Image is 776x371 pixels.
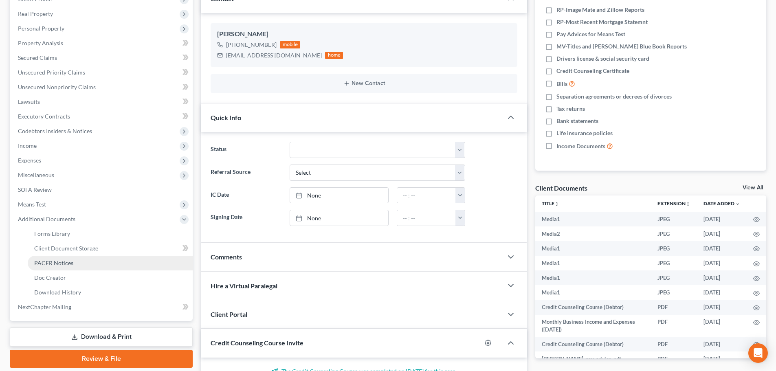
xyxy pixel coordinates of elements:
td: Credit Counseling Course (Debtor) [535,337,651,351]
span: Means Test [18,201,46,208]
td: PDF [651,315,697,337]
span: Credit Counseling Course Invite [211,339,303,347]
a: SOFA Review [11,182,193,197]
td: Media1 [535,212,651,226]
td: Media1 [535,270,651,285]
a: PACER Notices [28,256,193,270]
a: Doc Creator [28,270,193,285]
span: NextChapter Mailing [18,303,71,310]
a: View All [743,185,763,191]
span: Download History [34,289,81,296]
span: Unsecured Priority Claims [18,69,85,76]
a: Forms Library [28,226,193,241]
td: PDF [651,337,697,351]
label: Signing Date [207,210,285,226]
span: Bills [556,80,567,88]
td: Media2 [535,226,651,241]
td: JPEG [651,241,697,256]
td: [DATE] [697,351,747,366]
a: Titleunfold_more [542,200,559,206]
span: RP-Image Mate and Zillow Reports [556,6,644,14]
a: Secured Claims [11,50,193,65]
td: Media1 [535,256,651,270]
td: Monthly Business Income and Expenses ([DATE]) [535,315,651,337]
td: [PERSON_NAME]-pay-advice-pdf [535,351,651,366]
span: Additional Documents [18,215,75,222]
span: Miscellaneous [18,171,54,178]
td: Credit Counseling Course (Debtor) [535,300,651,314]
span: Real Property [18,10,53,17]
td: JPEG [651,212,697,226]
span: MV-Titles and [PERSON_NAME] Blue Book Reports [556,42,687,50]
span: Doc Creator [34,274,66,281]
span: PACER Notices [34,259,73,266]
label: IC Date [207,187,285,204]
span: Credit Counseling Certificate [556,67,629,75]
span: Secured Claims [18,54,57,61]
td: [DATE] [697,270,747,285]
td: [DATE] [697,300,747,314]
td: JPEG [651,256,697,270]
span: Income Documents [556,142,605,150]
span: Codebtors Insiders & Notices [18,127,92,134]
a: Download & Print [10,327,193,347]
div: Client Documents [535,184,587,192]
input: -- : -- [397,210,456,226]
span: SOFA Review [18,186,52,193]
input: -- : -- [397,188,456,203]
span: RP-Most Recent Mortgage Statemnt [556,18,648,26]
span: Drivers license & social security card [556,55,649,63]
a: Date Added expand_more [703,200,740,206]
td: Media1 [535,241,651,256]
a: Review & File [10,350,193,368]
span: Comments [211,253,242,261]
button: New Contact [217,80,511,87]
span: Separation agreements or decrees of divorces [556,92,672,101]
span: Hire a Virtual Paralegal [211,282,277,290]
div: [EMAIL_ADDRESS][DOMAIN_NAME] [226,51,322,59]
span: Forms Library [34,230,70,237]
td: [DATE] [697,337,747,351]
td: PDF [651,300,697,314]
span: Lawsuits [18,98,40,105]
span: Unsecured Nonpriority Claims [18,83,96,90]
div: Open Intercom Messenger [748,343,768,363]
td: [DATE] [697,212,747,226]
td: [DATE] [697,256,747,270]
span: Property Analysis [18,40,63,46]
label: Status [207,142,285,158]
div: home [325,52,343,59]
a: Lawsuits [11,94,193,109]
div: [PHONE_NUMBER] [226,41,277,49]
span: Bank statements [556,117,598,125]
span: Client Portal [211,310,247,318]
i: unfold_more [554,202,559,206]
td: PDF [651,351,697,366]
span: Pay Advices for Means Test [556,30,625,38]
a: None [290,188,388,203]
span: Client Document Storage [34,245,98,252]
a: None [290,210,388,226]
td: JPEG [651,270,697,285]
i: expand_more [735,202,740,206]
a: Executory Contracts [11,109,193,124]
a: Unsecured Nonpriority Claims [11,80,193,94]
td: [DATE] [697,285,747,300]
span: Expenses [18,157,41,164]
a: Extensionunfold_more [657,200,690,206]
span: Personal Property [18,25,64,32]
td: JPEG [651,285,697,300]
span: Income [18,142,37,149]
a: Client Document Storage [28,241,193,256]
i: unfold_more [686,202,690,206]
a: Unsecured Priority Claims [11,65,193,80]
span: Executory Contracts [18,113,70,120]
a: NextChapter Mailing [11,300,193,314]
td: [DATE] [697,226,747,241]
span: Tax returns [556,105,585,113]
td: [DATE] [697,241,747,256]
div: mobile [280,41,300,48]
a: Download History [28,285,193,300]
td: JPEG [651,226,697,241]
span: Life insurance policies [556,129,613,137]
